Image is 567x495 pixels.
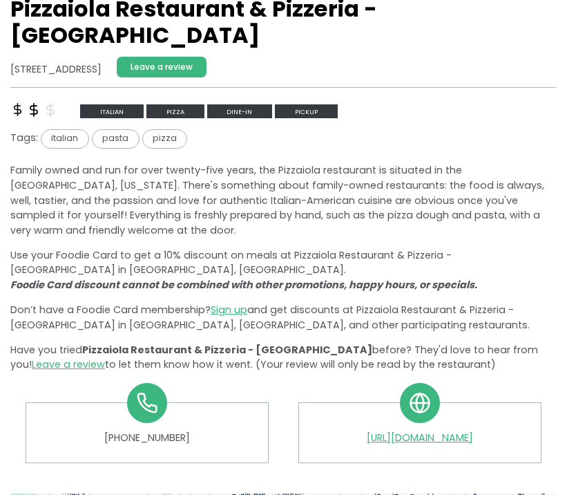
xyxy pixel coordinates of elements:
[10,343,557,373] p: Have you tried before? They'd love to hear from you! to let them know how it went. (Your review w...
[82,343,372,357] span: Pizzaiola Restaurant & Pizzeria - [GEOGRAPHIC_DATA]
[36,431,258,446] a: [PHONE_NUMBER]
[80,104,144,118] span: italian
[32,357,105,371] a: Leave a review
[10,278,477,292] i: Foodie Card discount cannot be combined with other promotions, happy hours, or specials.
[146,104,204,118] span: pizza
[10,163,557,238] p: Family owned and run for over twenty-five years, the Pizzaiola restaurant is situated in the [GEO...
[211,303,247,317] a: Sign up
[309,431,531,446] a: [URL][DOMAIN_NAME]
[80,104,146,118] a: italian
[10,303,557,333] p: Don’t have a Foodie Card membership? and get discounts at Pizzaiola Restaurant & Pizzeria - [GEOG...
[92,129,140,149] span: pasta
[10,62,102,77] address: [STREET_ADDRESS]
[41,129,89,149] span: italian
[142,131,188,144] a: pizza
[207,104,276,118] a: Dine-in
[146,104,207,118] a: pizza
[142,129,188,149] span: pizza
[207,104,273,118] span: Dine-in
[92,131,142,144] a: pasta
[275,104,338,118] span: Pickup
[10,129,557,153] div: Tags:
[10,248,557,293] p: Use your Foodie Card to get a 10% discount on meals at Pizzaiola Restaurant & Pizzeria - [GEOGRAP...
[275,104,338,118] a: Pickup
[38,131,92,144] a: italian
[117,57,206,77] a: Leave a review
